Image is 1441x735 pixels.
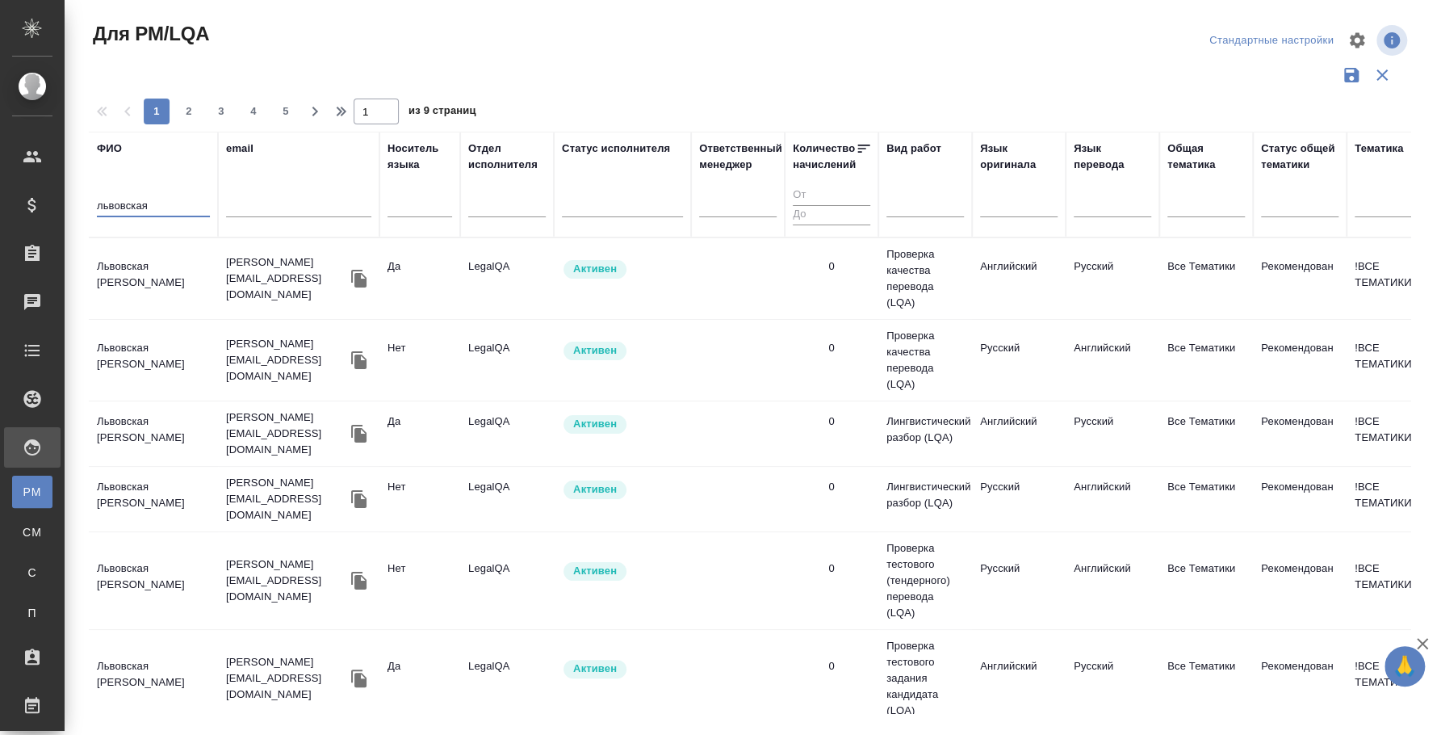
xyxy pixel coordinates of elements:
[1253,650,1347,707] td: Рекомендован
[1367,60,1397,90] button: Сбросить фильтры
[1253,552,1347,609] td: Рекомендован
[460,650,554,707] td: LegalQA
[1066,405,1159,462] td: Русский
[980,141,1058,173] div: Язык оригинала
[1253,332,1347,388] td: Рекомендован
[379,471,460,527] td: Нет
[20,605,44,621] span: П
[1261,141,1338,173] div: Статус общей тематики
[1253,471,1347,527] td: Рекомендован
[1159,471,1253,527] td: Все Тематики
[1347,650,1440,707] td: !ВСЕ ТЕМАТИКИ!
[699,141,782,173] div: Ответственный менеджер
[1376,25,1410,56] span: Посмотреть информацию
[208,99,234,124] button: 3
[89,405,218,462] td: Львовская [PERSON_NAME]
[1347,471,1440,527] td: !ВСЕ ТЕМАТИКИ!
[1347,552,1440,609] td: !ВСЕ ТЕМАТИКИ!
[1355,141,1403,157] div: Тематика
[379,650,460,707] td: Да
[468,141,546,173] div: Отдел исполнителя
[20,524,44,540] span: CM
[793,186,870,206] input: От
[793,141,856,173] div: Количество начислений
[408,101,476,124] span: из 9 страниц
[226,254,347,303] p: [PERSON_NAME][EMAIL_ADDRESS][DOMAIN_NAME]
[226,475,347,523] p: [PERSON_NAME][EMAIL_ADDRESS][DOMAIN_NAME]
[1159,250,1253,307] td: Все Тематики
[562,561,683,582] div: Рядовой исполнитель: назначай с учетом рейтинга
[562,258,683,280] div: Рядовой исполнитель: назначай с учетом рейтинга
[1384,646,1425,687] button: 🙏
[828,561,834,577] div: 0
[12,516,52,548] a: CM
[1336,60,1367,90] button: Сохранить фильтры
[562,414,683,435] div: Рядовой исполнитель: назначай с учетом рейтинга
[89,21,209,47] span: Для PM/LQA
[379,552,460,609] td: Нет
[226,336,347,384] p: [PERSON_NAME][EMAIL_ADDRESS][DOMAIN_NAME]
[241,103,266,120] span: 4
[273,99,299,124] button: 5
[1066,332,1159,388] td: Английский
[226,556,347,605] p: [PERSON_NAME][EMAIL_ADDRESS][DOMAIN_NAME]
[1159,332,1253,388] td: Все Тематики
[1391,649,1418,683] span: 🙏
[12,597,52,629] a: П
[562,340,683,362] div: Рядовой исполнитель: назначай с учетом рейтинга
[347,422,371,446] button: Скопировать
[208,103,234,120] span: 3
[20,484,44,500] span: PM
[1066,471,1159,527] td: Английский
[828,258,834,275] div: 0
[878,320,972,401] td: Проверка качества перевода (LQA)
[1338,21,1376,60] span: Настроить таблицу
[562,141,670,157] div: Статус исполнителя
[562,658,683,680] div: Рядовой исполнитель: назначай с учетом рейтинга
[972,471,1066,527] td: Русский
[828,340,834,356] div: 0
[1347,250,1440,307] td: !ВСЕ ТЕМАТИКИ!
[972,650,1066,707] td: Английский
[878,238,972,319] td: Проверка качества перевода (LQA)
[89,250,218,307] td: Львовская [PERSON_NAME]
[460,405,554,462] td: LegalQA
[972,405,1066,462] td: Английский
[573,342,617,359] p: Активен
[347,666,371,691] button: Скопировать
[176,99,202,124] button: 2
[89,471,218,527] td: Львовская [PERSON_NAME]
[347,348,371,372] button: Скопировать
[460,332,554,388] td: LegalQA
[387,141,452,173] div: Носитель языка
[226,654,347,703] p: [PERSON_NAME][EMAIL_ADDRESS][DOMAIN_NAME]
[460,471,554,527] td: LegalQA
[460,552,554,609] td: LegalQA
[1066,650,1159,707] td: Русский
[886,141,941,157] div: Вид работ
[1253,250,1347,307] td: Рекомендован
[972,332,1066,388] td: Русский
[1066,250,1159,307] td: Русский
[241,99,266,124] button: 4
[1205,28,1338,53] div: split button
[20,565,44,581] span: С
[1347,405,1440,462] td: !ВСЕ ТЕМАТИКИ!
[347,267,371,291] button: Скопировать
[878,405,972,462] td: Лингвистический разбор (LQA)
[89,552,218,609] td: Львовская [PERSON_NAME]
[972,250,1066,307] td: Английский
[226,141,253,157] div: email
[1159,650,1253,707] td: Все Тематики
[878,471,972,527] td: Лингвистический разбор (LQA)
[89,332,218,388] td: Львовская [PERSON_NAME]
[1253,405,1347,462] td: Рекомендован
[176,103,202,120] span: 2
[379,332,460,388] td: Нет
[1159,552,1253,609] td: Все Тематики
[573,481,617,498] p: Активен
[573,661,617,677] p: Активен
[347,569,371,593] button: Скопировать
[1167,141,1245,173] div: Общая тематика
[12,476,52,508] a: PM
